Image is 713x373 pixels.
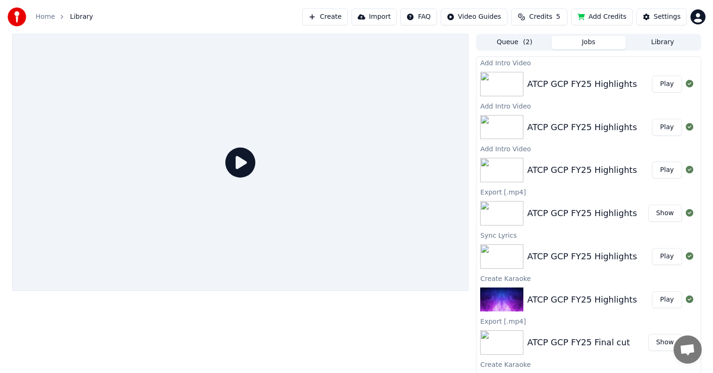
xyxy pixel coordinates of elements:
[654,12,681,22] div: Settings
[476,100,700,111] div: Add Intro Video
[529,12,552,22] span: Credits
[626,36,700,49] button: Library
[652,162,682,179] button: Play
[527,336,630,349] div: ATCP GCP FY25 Final cut
[70,12,93,22] span: Library
[476,272,700,284] div: Create Karaoke
[477,36,552,49] button: Queue
[636,8,687,25] button: Settings
[652,119,682,136] button: Play
[527,163,637,177] div: ATCP GCP FY25 Highlights
[476,358,700,370] div: Create Karaoke
[527,78,637,91] div: ATCP GCP FY25 Highlights
[556,12,560,22] span: 5
[527,250,637,263] div: ATCP GCP FY25 Highlights
[527,293,637,306] div: ATCP GCP FY25 Highlights
[400,8,437,25] button: FAQ
[652,248,682,265] button: Play
[476,186,700,197] div: Export [.mp4]
[476,229,700,241] div: Sync Lyrics
[476,57,700,68] div: Add Intro Video
[36,12,55,22] a: Home
[523,38,532,47] span: ( 2 )
[8,8,26,26] img: youka
[476,315,700,326] div: Export [.mp4]
[527,207,637,220] div: ATCP GCP FY25 Highlights
[571,8,633,25] button: Add Credits
[352,8,397,25] button: Import
[552,36,626,49] button: Jobs
[652,291,682,308] button: Play
[648,205,682,222] button: Show
[302,8,348,25] button: Create
[652,76,682,93] button: Play
[648,334,682,351] button: Show
[441,8,507,25] button: Video Guides
[674,335,702,364] a: Open chat
[527,121,637,134] div: ATCP GCP FY25 Highlights
[476,143,700,154] div: Add Intro Video
[511,8,567,25] button: Credits5
[36,12,93,22] nav: breadcrumb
